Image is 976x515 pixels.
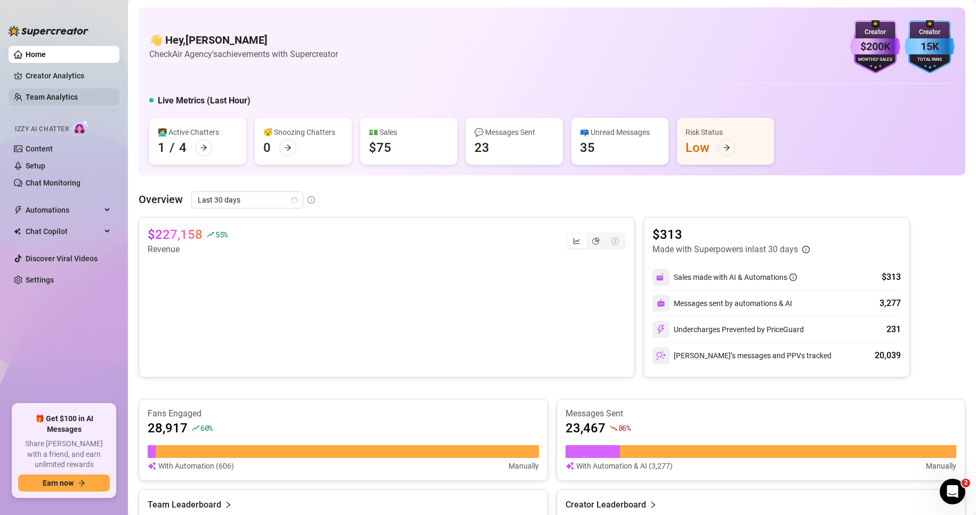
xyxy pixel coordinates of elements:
article: Creator Leaderboard [566,498,646,511]
div: 1 [158,139,165,156]
article: Fans Engaged [148,408,539,420]
div: Messages sent by automations & AI [652,295,792,312]
div: 15K [905,38,955,55]
article: Team Leaderboard [148,498,221,511]
span: arrow-right [284,144,292,151]
span: pie-chart [592,237,600,245]
span: info-circle [308,196,315,204]
span: rise [192,424,199,432]
img: svg%3e [657,299,665,308]
a: Home [26,50,46,59]
article: Overview [139,191,183,207]
span: Chat Copilot [26,223,101,240]
span: fall [610,424,617,432]
img: AI Chatter [73,120,90,135]
img: svg%3e [656,272,666,282]
span: calendar [291,197,297,203]
div: 📪 Unread Messages [580,126,660,138]
div: Total Fans [905,57,955,63]
a: Setup [26,162,45,170]
div: Undercharges Prevented by PriceGuard [652,321,804,338]
img: logo-BBDzfeDw.svg [9,26,88,36]
span: 🎁 Get $100 in AI Messages [18,414,110,434]
h4: 👋 Hey, [PERSON_NAME] [149,33,338,47]
div: [PERSON_NAME]’s messages and PPVs tracked [652,347,832,364]
article: Made with Superpowers in last 30 days [652,243,798,256]
span: Automations [26,202,101,219]
div: $200K [850,38,900,55]
div: Monthly Sales [850,57,900,63]
div: Creator [905,27,955,37]
div: Risk Status [685,126,765,138]
span: 55 % [215,229,228,239]
article: Manually [509,460,539,472]
span: dollar-circle [611,237,619,245]
article: With Automation (606) [158,460,234,472]
article: $313 [652,226,810,243]
span: thunderbolt [14,206,22,214]
span: Last 30 days [198,192,297,208]
a: Settings [26,276,54,284]
span: rise [207,231,214,238]
div: segmented control [566,232,626,250]
article: Manually [926,460,956,472]
span: right [649,498,657,511]
div: 💵 Sales [369,126,449,138]
div: $75 [369,139,391,156]
article: 23,467 [566,420,606,437]
article: Messages Sent [566,408,957,420]
span: line-chart [573,237,580,245]
img: Chat Copilot [14,228,21,235]
div: 4 [179,139,187,156]
div: 35 [580,139,595,156]
div: 👩‍💻 Active Chatters [158,126,238,138]
img: svg%3e [656,325,666,334]
img: blue-badge-DgoSNQY1.svg [905,20,955,74]
img: purple-badge-B9DA21FR.svg [850,20,900,74]
span: arrow-right [723,144,730,151]
h5: Live Metrics (Last Hour) [158,94,251,107]
span: info-circle [789,273,797,281]
div: 3,277 [880,297,901,310]
span: arrow-right [200,144,207,151]
span: 60 % [200,423,213,433]
a: Content [26,144,53,153]
img: svg%3e [656,351,666,360]
a: Creator Analytics [26,67,111,84]
div: Sales made with AI & Automations [674,271,797,283]
span: arrow-right [78,479,85,487]
div: 20,039 [875,349,901,362]
article: 28,917 [148,420,188,437]
span: Izzy AI Chatter [15,124,69,134]
img: svg%3e [566,460,574,472]
div: 😴 Snoozing Chatters [263,126,343,138]
div: 0 [263,139,271,156]
div: $313 [882,271,901,284]
div: 💬 Messages Sent [474,126,554,138]
span: 2 [962,479,970,487]
span: Earn now [43,479,74,487]
button: Earn nowarrow-right [18,474,110,492]
article: $227,158 [148,226,203,243]
span: info-circle [802,246,810,253]
img: svg%3e [148,460,156,472]
article: With Automation & AI (3,277) [576,460,673,472]
span: right [224,498,232,511]
span: Share [PERSON_NAME] with a friend, and earn unlimited rewards [18,439,110,470]
article: Revenue [148,243,228,256]
a: Chat Monitoring [26,179,80,187]
a: Discover Viral Videos [26,254,98,263]
span: 86 % [618,423,631,433]
a: Team Analytics [26,93,78,101]
iframe: Intercom live chat [940,479,965,504]
div: Creator [850,27,900,37]
article: Check Air Agency's achievements with Supercreator [149,47,338,61]
div: 231 [886,323,901,336]
div: 23 [474,139,489,156]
